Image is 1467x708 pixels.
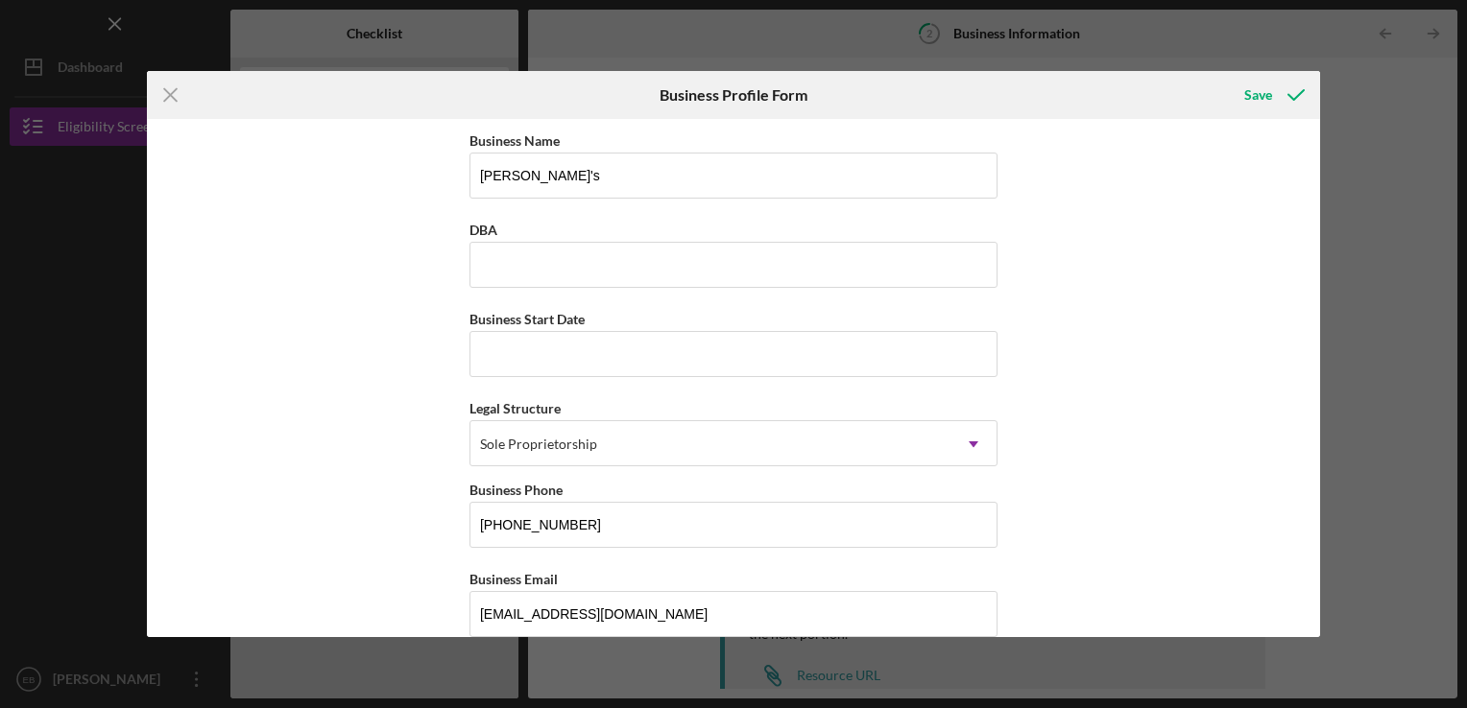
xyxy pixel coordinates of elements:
[480,437,597,452] div: Sole Proprietorship
[469,571,558,587] label: Business Email
[469,132,560,149] label: Business Name
[660,86,807,104] h6: Business Profile Form
[469,482,563,498] label: Business Phone
[1244,76,1272,114] div: Save
[469,222,497,238] label: DBA
[469,311,585,327] label: Business Start Date
[1225,76,1320,114] button: Save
